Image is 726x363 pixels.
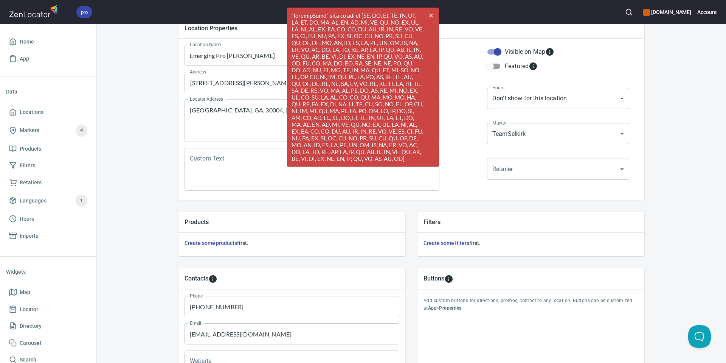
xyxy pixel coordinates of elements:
span: 4 [76,126,87,135]
h5: Location Properties [185,24,638,32]
a: Products [6,140,90,157]
a: Languages1 [6,191,90,210]
div: Visible on Map [505,47,554,56]
a: Locator [6,301,90,318]
span: pro [76,8,92,16]
span: Map [20,288,30,297]
div: Don't show for this location [487,88,629,109]
span: Home [20,37,34,47]
span: 1 [76,196,87,205]
h6: Account [697,8,717,16]
span: Languages [20,196,47,206]
div: pro [76,6,92,18]
iframe: Help Scout Beacon - Open [688,325,711,348]
h5: Contacts [185,274,208,284]
span: Products [20,144,41,154]
b: App [428,305,437,311]
span: Hours [20,214,34,224]
button: color-CE600E [643,9,650,16]
a: Filters [6,157,90,174]
a: Retailers [6,174,90,191]
span: App [20,54,29,64]
button: Account [697,4,717,20]
span: Retailers [20,178,42,187]
div: Manage your apps [643,4,691,20]
span: Imports [20,231,38,241]
a: App [6,50,90,67]
h6: [DOMAIN_NAME] [643,8,691,16]
div: ​ [487,159,629,180]
div: Featured [505,62,538,71]
svg: To add custom contact information for locations, please go to Apps > Properties > Contacts. [208,274,217,284]
a: Map [6,284,90,301]
h5: Buttons [423,274,444,284]
h6: first. [185,239,399,247]
span: "loremipSumd" sita co adi el [SE, DO, EI, TE, IN, UT, LA, ET, DO, MA, AL, EN, AD, MI, VE, QU, NO,... [287,8,439,166]
a: Directory [6,318,90,335]
span: Locations [20,107,43,117]
h6: first. [423,239,638,247]
span: Carousel [20,338,41,348]
h5: Products [185,218,399,226]
a: Create some filters [423,240,469,246]
a: Imports [6,227,90,245]
a: Carousel [6,335,90,352]
span: Locator [20,305,38,314]
b: Properties [439,305,461,311]
li: Data [6,83,90,101]
svg: Featured locations are moved to the top of the search results list. [529,62,538,71]
a: Hours [6,210,90,227]
li: Widgets [6,263,90,281]
span: Markers [20,126,39,135]
svg: Whether the location is visible on the map. [545,47,554,56]
a: Markers4 [6,121,90,140]
a: Create some products [185,240,237,246]
span: Filters [20,161,35,170]
p: Add custom buttons for directions, promos, contact to any location. Buttons can be customized at > . [423,297,638,312]
h5: Filters [423,218,638,226]
textarea: To enrich screen reader interactions, please activate Accessibility in Grammarly extension settings [190,106,434,135]
a: Home [6,33,90,50]
button: Search [621,4,637,20]
a: Locations [6,104,90,121]
span: Directory [20,321,42,331]
svg: To add custom buttons for locations, please go to Apps > Properties > Buttons. [444,274,453,284]
img: zenlocator [9,3,60,19]
div: TeamSelkirk [487,123,629,144]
